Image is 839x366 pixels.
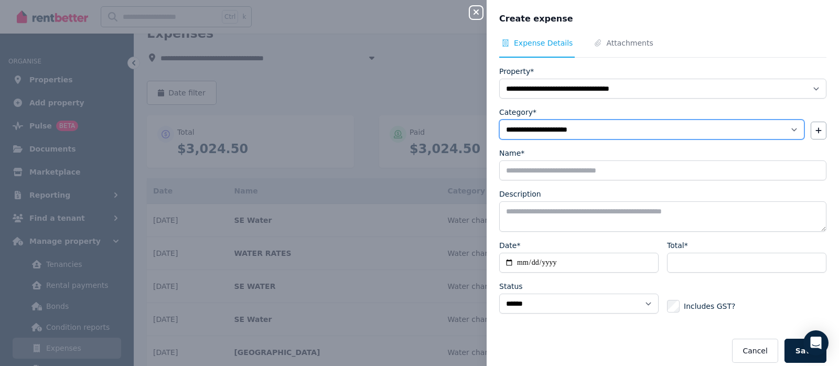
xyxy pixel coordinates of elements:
span: Expense Details [514,38,573,48]
span: Create expense [499,13,573,25]
button: Save [784,339,826,363]
label: Status [499,281,523,292]
span: Attachments [606,38,653,48]
label: Total* [667,240,688,251]
label: Category* [499,107,536,117]
span: Includes GST? [684,301,735,311]
button: Cancel [732,339,778,363]
label: Property* [499,66,534,77]
nav: Tabs [499,38,826,58]
div: Open Intercom Messenger [803,330,829,356]
label: Date* [499,240,520,251]
input: Includes GST? [667,300,680,313]
label: Name* [499,148,524,158]
label: Description [499,189,541,199]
